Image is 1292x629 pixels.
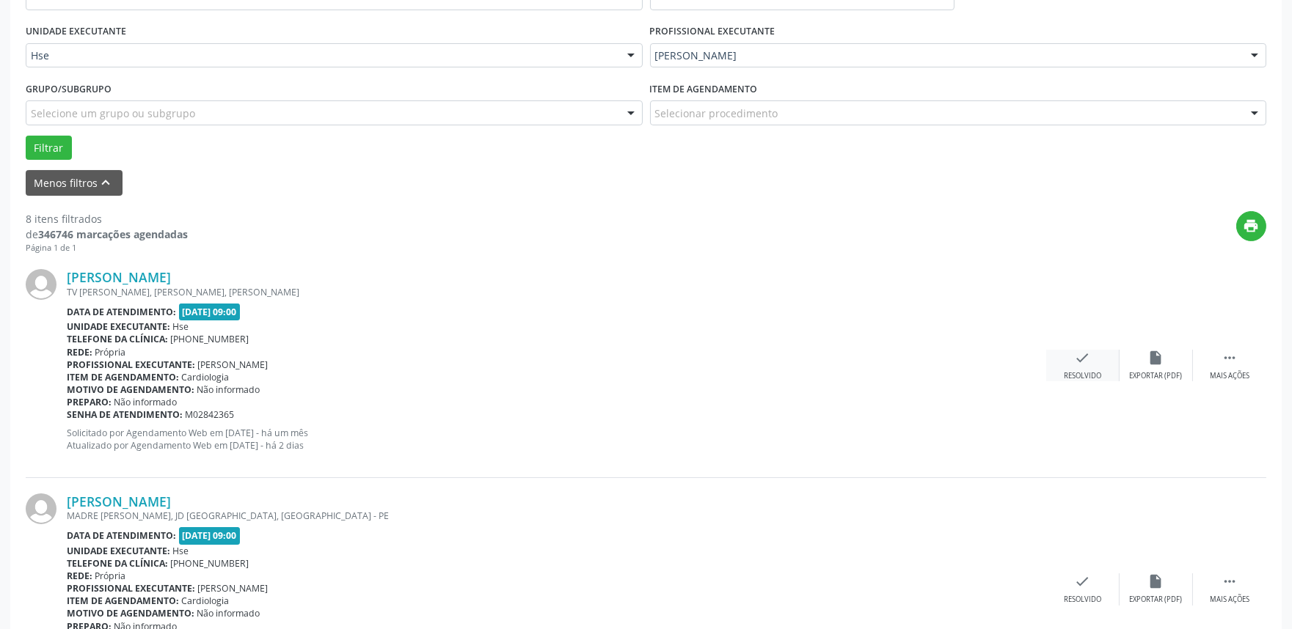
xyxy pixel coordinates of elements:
i: insert_drive_file [1148,350,1164,366]
span: Cardiologia [182,371,230,383]
div: Mais ações [1210,371,1249,381]
b: Item de agendamento: [67,595,179,607]
button: Menos filtroskeyboard_arrow_up [26,170,123,196]
div: Resolvido [1064,595,1101,605]
b: Rede: [67,570,92,582]
span: Própria [95,346,126,358]
b: Data de atendimento: [67,529,176,542]
i: keyboard_arrow_up [98,174,114,191]
span: M02842365 [186,408,235,421]
span: Cardiologia [182,595,230,607]
label: UNIDADE EXECUTANTE [26,21,126,43]
img: img [26,493,56,524]
i: insert_drive_file [1148,573,1164,589]
b: Data de atendimento: [67,306,176,318]
div: 8 itens filtrados [26,211,188,227]
span: [PERSON_NAME] [655,48,1237,63]
b: Telefone da clínica: [67,333,168,345]
b: Rede: [67,346,92,358]
i: check [1075,350,1091,366]
button: print [1236,211,1266,241]
span: [PERSON_NAME] [198,582,269,595]
div: Resolvido [1064,371,1101,381]
b: Motivo de agendamento: [67,383,194,396]
div: MADRE [PERSON_NAME], JD [GEOGRAPHIC_DATA], [GEOGRAPHIC_DATA] - PE [67,510,1046,522]
div: Mais ações [1210,595,1249,605]
span: Selecionar procedimento [655,106,778,121]
div: TV [PERSON_NAME], [PERSON_NAME], [PERSON_NAME] [67,286,1046,298]
span: [DATE] 09:00 [179,527,241,544]
label: Item de agendamento [650,78,758,100]
div: Página 1 de 1 [26,242,188,254]
b: Telefone da clínica: [67,557,168,570]
strong: 346746 marcações agendadas [38,227,188,241]
img: img [26,269,56,300]
span: Não informado [197,383,260,396]
span: Selecione um grupo ou subgrupo [31,106,195,121]
i: print [1244,218,1260,234]
span: Não informado [114,396,178,408]
b: Unidade executante: [67,545,170,557]
span: Própria [95,570,126,582]
span: Hse [173,545,189,557]
span: [DATE] 09:00 [179,304,241,320]
i: check [1075,573,1091,589]
label: PROFISSIONAL EXECUTANTE [650,21,775,43]
span: [PHONE_NUMBER] [171,333,249,345]
button: Filtrar [26,136,72,161]
span: [PERSON_NAME] [198,358,269,371]
div: Exportar (PDF) [1130,595,1183,605]
p: Solicitado por Agendamento Web em [DATE] - há um mês Atualizado por Agendamento Web em [DATE] - h... [67,427,1046,452]
i:  [1222,350,1238,366]
b: Profissional executante: [67,358,195,371]
b: Item de agendamento: [67,371,179,383]
span: Hse [31,48,613,63]
span: Não informado [197,607,260,619]
a: [PERSON_NAME] [67,269,171,285]
b: Motivo de agendamento: [67,607,194,619]
label: Grupo/Subgrupo [26,78,112,100]
b: Profissional executante: [67,582,195,595]
div: de [26,227,188,242]
i:  [1222,573,1238,589]
b: Preparo: [67,396,112,408]
span: [PHONE_NUMBER] [171,557,249,570]
b: Unidade executante: [67,320,170,333]
a: [PERSON_NAME] [67,493,171,510]
span: Hse [173,320,189,333]
b: Senha de atendimento: [67,408,183,421]
div: Exportar (PDF) [1130,371,1183,381]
